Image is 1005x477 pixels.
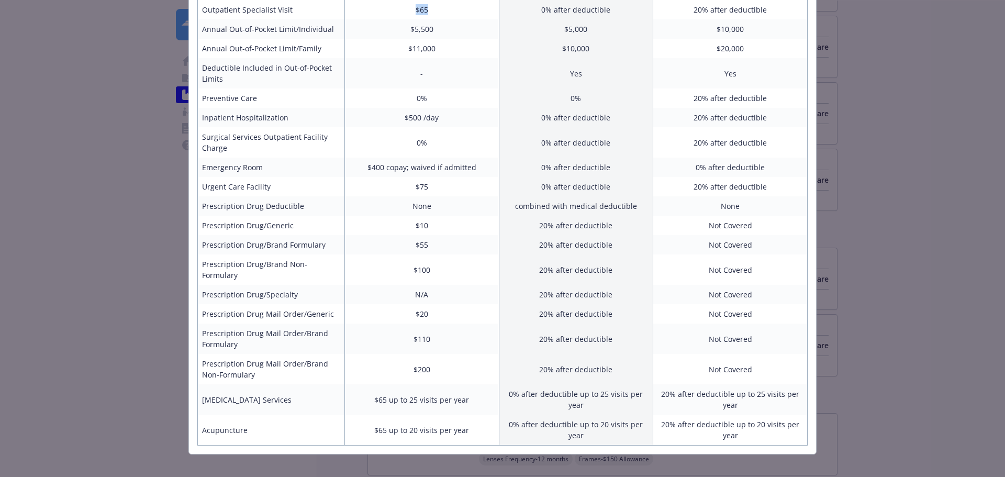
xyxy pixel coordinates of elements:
td: Acupuncture [198,415,345,446]
td: 20% after deductible [499,285,653,304]
td: Prescription Drug Mail Order/Brand Non-Formulary [198,354,345,384]
td: 0% after deductible up to 25 visits per year [499,384,653,415]
td: $55 [344,235,499,254]
td: Yes [499,58,653,88]
td: Annual Out-of-Pocket Limit/Individual [198,19,345,39]
td: Not Covered [653,354,808,384]
td: $400 copay; waived if admitted [344,158,499,177]
td: 20% after deductible [499,216,653,235]
td: 20% after deductible up to 20 visits per year [653,415,808,446]
td: 20% after deductible [499,235,653,254]
td: $11,000 [344,39,499,58]
td: $75 [344,177,499,196]
td: - [344,58,499,88]
td: Emergency Room [198,158,345,177]
td: $500 /day [344,108,499,127]
td: Deductible Included in Out-of-Pocket Limits [198,58,345,88]
td: 0% [499,88,653,108]
td: 0% after deductible up to 20 visits per year [499,415,653,446]
td: $10,000 [653,19,808,39]
td: $20 [344,304,499,324]
td: Prescription Drug/Brand Non-Formulary [198,254,345,285]
td: Prescription Drug/Brand Formulary [198,235,345,254]
td: 0% [344,88,499,108]
td: Not Covered [653,216,808,235]
td: Yes [653,58,808,88]
td: Urgent Care Facility [198,177,345,196]
td: 20% after deductible [653,108,808,127]
td: $110 [344,324,499,354]
td: Not Covered [653,254,808,285]
td: [MEDICAL_DATA] Services [198,384,345,415]
td: 20% after deductible [653,127,808,158]
td: $20,000 [653,39,808,58]
td: $100 [344,254,499,285]
td: 20% after deductible [499,304,653,324]
td: 0% after deductible [499,108,653,127]
td: 0% after deductible [499,158,653,177]
td: $65 up to 25 visits per year [344,384,499,415]
td: $65 up to 20 visits per year [344,415,499,446]
td: 0% after deductible [499,177,653,196]
td: $5,000 [499,19,653,39]
td: 20% after deductible [499,354,653,384]
td: None [653,196,808,216]
td: Prescription Drug/Generic [198,216,345,235]
td: Prescription Drug Mail Order/Brand Formulary [198,324,345,354]
td: $10,000 [499,39,653,58]
td: 20% after deductible [653,88,808,108]
td: Surgical Services Outpatient Facility Charge [198,127,345,158]
td: N/A [344,285,499,304]
td: Preventive Care [198,88,345,108]
td: Inpatient Hospitalization [198,108,345,127]
td: $10 [344,216,499,235]
td: Not Covered [653,324,808,354]
td: Not Covered [653,304,808,324]
td: $5,500 [344,19,499,39]
td: 20% after deductible up to 25 visits per year [653,384,808,415]
td: Annual Out-of-Pocket Limit/Family [198,39,345,58]
td: 0% after deductible [499,127,653,158]
td: Prescription Drug/Specialty [198,285,345,304]
td: 20% after deductible [653,177,808,196]
td: Not Covered [653,235,808,254]
td: None [344,196,499,216]
td: Not Covered [653,285,808,304]
td: 20% after deductible [499,324,653,354]
td: Prescription Drug Mail Order/Generic [198,304,345,324]
td: 20% after deductible [499,254,653,285]
td: Prescription Drug Deductible [198,196,345,216]
td: combined with medical deductible [499,196,653,216]
td: $200 [344,354,499,384]
td: 0% [344,127,499,158]
td: 0% after deductible [653,158,808,177]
